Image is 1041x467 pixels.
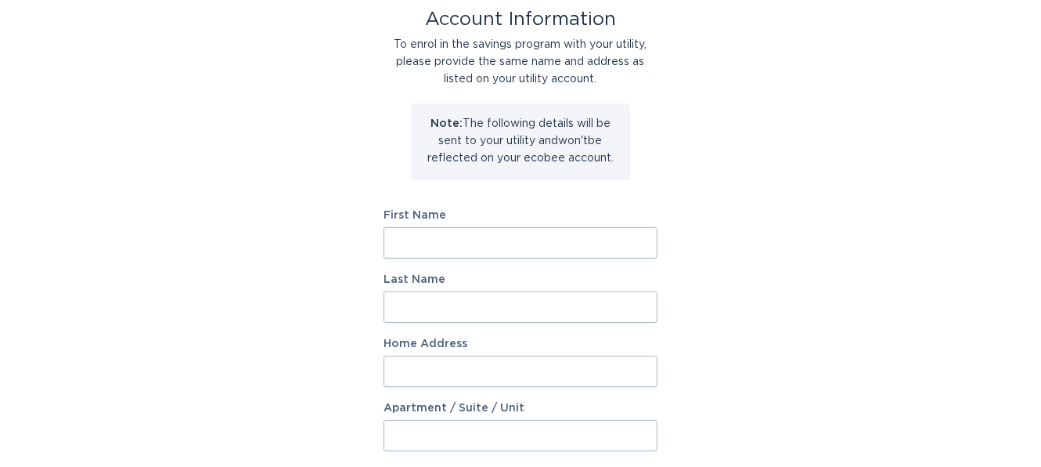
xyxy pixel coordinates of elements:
[423,115,618,167] p: The following details will be sent to your utility and won't be reflected on your ecobee account.
[384,338,657,349] label: Home Address
[384,11,657,28] div: Account Information
[384,403,657,414] label: Apartment / Suite / Unit
[430,118,463,129] strong: Note:
[384,274,657,285] label: Last Name
[384,36,657,88] div: To enrol in the savings program with your utility, please provide the same name and address as li...
[384,210,657,221] label: First Name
